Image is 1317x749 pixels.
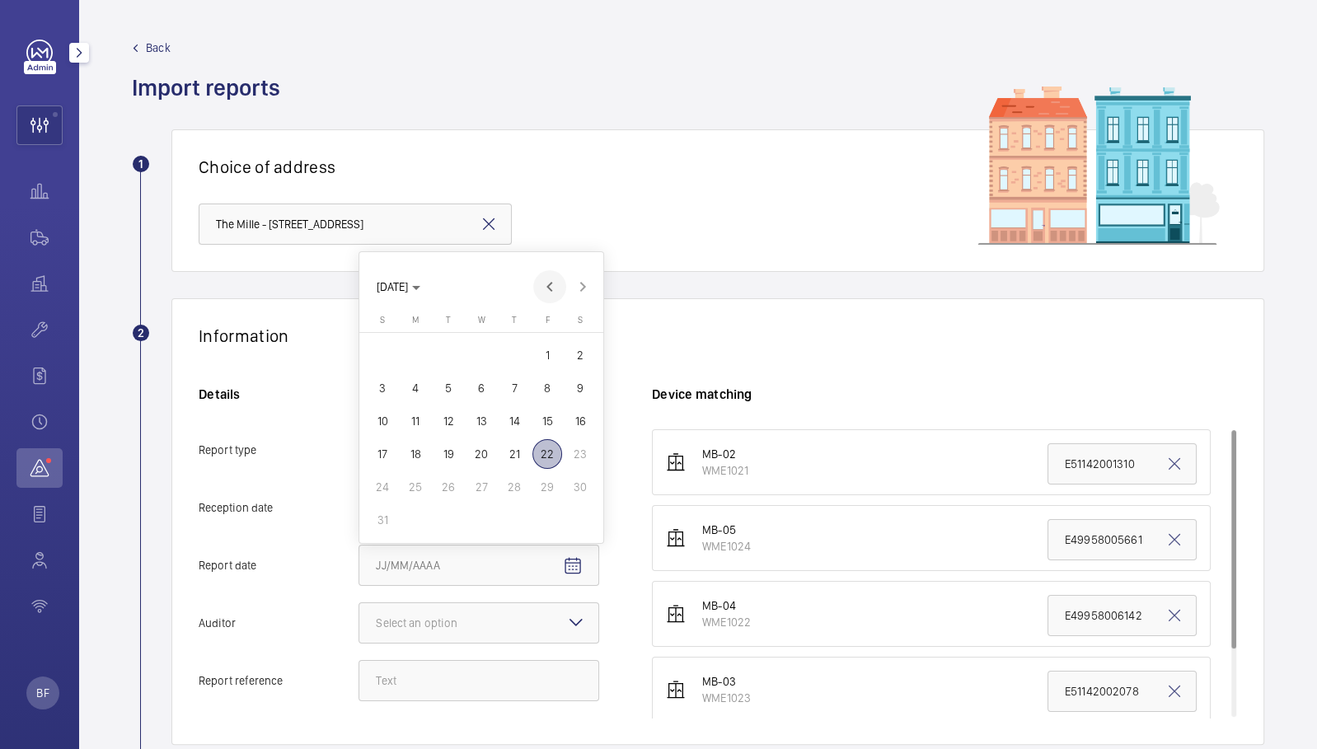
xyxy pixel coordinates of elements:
[532,406,562,436] span: 15
[366,470,399,503] button: August 24, 2025
[465,405,498,438] button: August 13, 2025
[366,503,399,536] button: August 31, 2025
[368,406,397,436] span: 10
[499,406,529,436] span: 14
[434,373,463,403] span: 5
[401,439,430,469] span: 18
[399,470,432,503] button: August 25, 2025
[512,315,517,325] span: T
[466,373,496,403] span: 6
[531,405,564,438] button: August 15, 2025
[466,472,496,502] span: 27
[368,472,397,502] span: 24
[380,315,385,325] span: S
[465,372,498,405] button: August 6, 2025
[434,406,463,436] span: 12
[564,405,597,438] button: August 16, 2025
[465,470,498,503] button: August 27, 2025
[366,438,399,470] button: August 17, 2025
[531,339,564,372] button: August 1, 2025
[564,470,597,503] button: August 30, 2025
[532,472,562,502] span: 29
[399,405,432,438] button: August 11, 2025
[401,472,430,502] span: 25
[545,315,549,325] span: F
[477,315,485,325] span: W
[499,373,529,403] span: 7
[565,439,595,469] span: 23
[499,439,529,469] span: 21
[498,405,531,438] button: August 14, 2025
[466,406,496,436] span: 13
[564,372,597,405] button: August 9, 2025
[399,372,432,405] button: August 4, 2025
[532,439,562,469] span: 22
[366,405,399,438] button: August 10, 2025
[466,439,496,469] span: 20
[366,372,399,405] button: August 3, 2025
[465,438,498,470] button: August 20, 2025
[368,505,397,535] span: 31
[368,373,397,403] span: 3
[564,438,597,470] button: August 23, 2025
[432,372,465,405] button: August 5, 2025
[578,315,583,325] span: S
[432,470,465,503] button: August 26, 2025
[499,472,529,502] span: 28
[498,372,531,405] button: August 7, 2025
[370,272,427,302] button: Choose month and year
[564,339,597,372] button: August 2, 2025
[432,438,465,470] button: August 19, 2025
[531,470,564,503] button: August 29, 2025
[533,270,566,303] button: Previous month
[565,472,595,502] span: 30
[399,438,432,470] button: August 18, 2025
[532,373,562,403] span: 8
[531,372,564,405] button: August 8, 2025
[368,439,397,469] span: 17
[401,406,430,436] span: 11
[565,373,595,403] span: 9
[498,470,531,503] button: August 28, 2025
[401,373,430,403] span: 4
[565,340,595,370] span: 2
[565,406,595,436] span: 16
[434,472,463,502] span: 26
[377,280,408,293] span: [DATE]
[446,315,451,325] span: T
[531,438,564,470] button: August 22, 2025
[532,340,562,370] span: 1
[432,405,465,438] button: August 12, 2025
[412,315,419,325] span: M
[498,438,531,470] button: August 21, 2025
[434,439,463,469] span: 19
